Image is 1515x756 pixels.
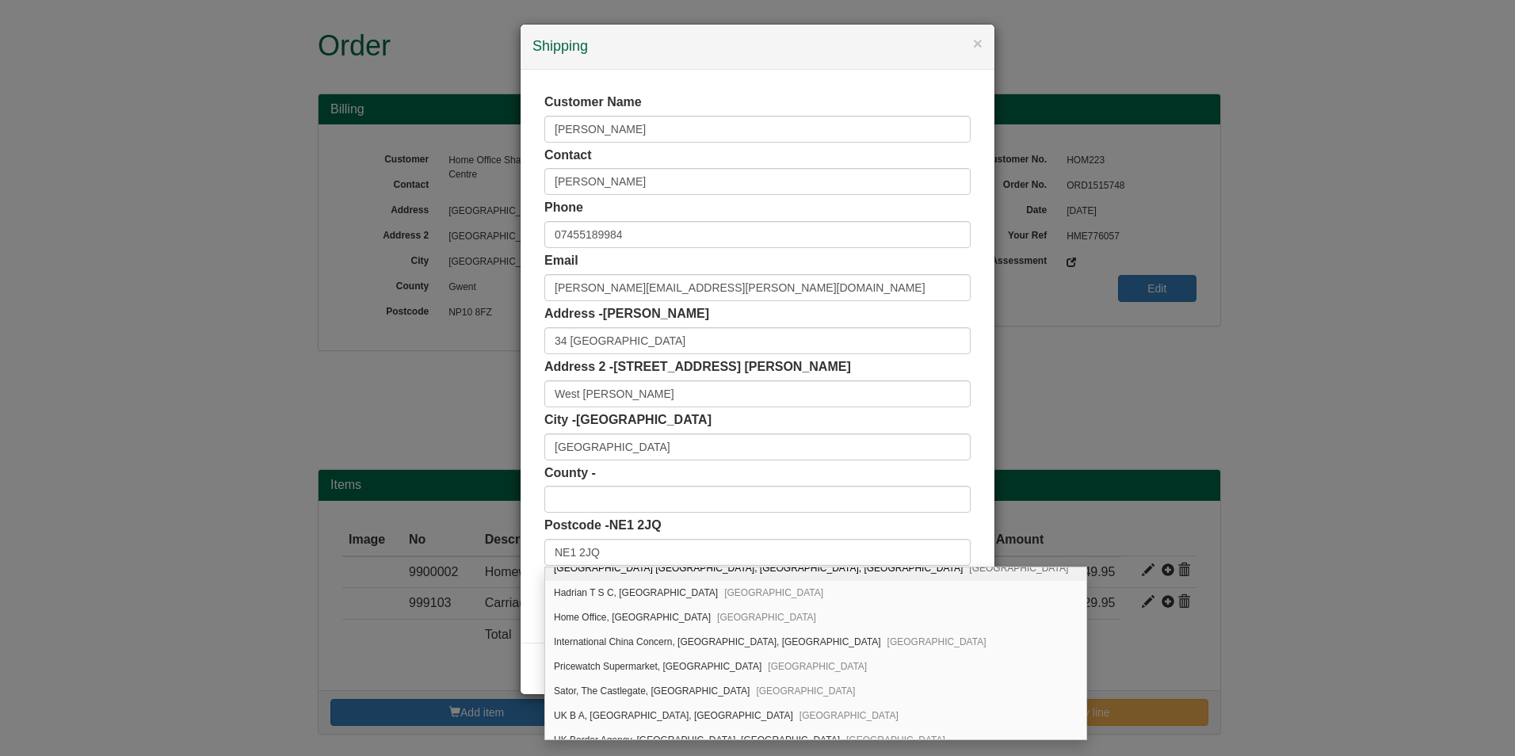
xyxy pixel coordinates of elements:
[544,464,596,483] label: County -
[544,305,709,323] label: Address -
[545,704,1086,728] div: UK B A, Link House, Melbourne Street
[544,199,583,217] label: Phone
[973,35,983,52] button: ×
[545,728,1086,752] div: UK Border Agency, Link House, Melbourne Street
[545,679,1086,704] div: Sator, The Castlegate, Melbourne Street
[544,94,642,112] label: Customer Name
[969,563,1068,574] span: [GEOGRAPHIC_DATA]
[544,517,662,535] label: Postcode -
[724,587,823,598] span: [GEOGRAPHIC_DATA]
[544,411,712,430] label: City -
[545,630,1086,655] div: International China Concern, The Castlegate, Melbourne Street
[613,360,851,373] span: [STREET_ADDRESS] [PERSON_NAME]
[609,518,662,532] span: NE1 2JQ
[603,307,709,320] span: [PERSON_NAME]
[532,36,983,57] h4: Shipping
[544,147,592,165] label: Contact
[756,685,855,697] span: [GEOGRAPHIC_DATA]
[545,581,1086,605] div: Hadrian T S C, Melbourne Street
[545,655,1086,679] div: Pricewatch Supermarket, Melbourne Street
[717,612,816,623] span: [GEOGRAPHIC_DATA]
[544,358,851,376] label: Address 2 -
[545,605,1086,630] div: Home Office, Link House, Melbourne Street
[545,556,1086,581] div: City Church Newcastle, The Castlegate, Melbourne Street
[768,661,867,672] span: [GEOGRAPHIC_DATA]
[544,252,578,270] label: Email
[799,710,899,721] span: [GEOGRAPHIC_DATA]
[846,735,945,746] span: [GEOGRAPHIC_DATA]
[576,413,712,426] span: [GEOGRAPHIC_DATA]
[887,636,986,647] span: [GEOGRAPHIC_DATA]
